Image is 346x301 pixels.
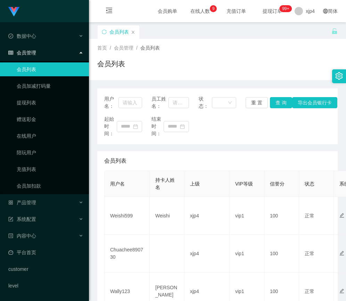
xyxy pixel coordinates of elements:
i: 图标: setting [335,72,343,80]
td: vip1 [230,235,264,273]
td: Weishi [150,197,184,235]
a: 会员加扣款 [17,179,83,193]
i: 图标: calendar [180,124,185,129]
span: 内容中心 [8,233,36,239]
img: logo.9652507e.png [8,7,19,17]
a: 提现列表 [17,96,83,110]
span: VIP等级 [235,181,253,187]
div: 会员列表 [109,25,129,38]
sup: 236 [279,5,292,12]
i: 图标: global [323,9,328,14]
span: 正常 [305,251,314,256]
span: 提现订单 [259,9,286,14]
span: 用户名： [104,95,118,110]
span: 上级 [190,181,200,187]
span: 充值订单 [223,9,249,14]
span: 会员列表 [104,157,126,165]
a: 陪玩用户 [17,146,83,160]
input: 请输入 [168,97,189,108]
i: 图标: form [8,217,13,222]
span: 系统配置 [8,216,36,222]
span: / [136,45,138,51]
td: xjp4 [184,197,230,235]
a: 会员加减打码量 [17,79,83,93]
i: 图标: sync [102,29,107,34]
td: vip1 [230,197,264,235]
input: 请输入 [118,97,142,108]
button: 导出会员银行卡 [292,97,337,108]
button: 查 询 [270,97,292,108]
span: 状态 [305,181,314,187]
a: level [8,279,83,293]
span: 会员列表 [140,45,160,51]
a: 会员列表 [17,62,83,76]
span: 持卡人姓名 [155,177,175,190]
span: 起始时间： [104,115,117,137]
td: 100 [264,235,299,273]
a: 赠送彩金 [17,112,83,126]
a: customer [8,262,83,276]
i: 图标: edit [339,251,344,256]
span: 会员管理 [8,50,36,55]
p: 9 [212,5,215,12]
i: 图标: check-circle-o [8,34,13,38]
span: 信誉分 [270,181,285,187]
span: 产品管理 [8,200,36,205]
a: 图标: dashboard平台首页 [8,246,83,259]
i: 图标: profile [8,233,13,238]
span: 员工姓名： [151,95,169,110]
i: 图标: close [131,30,135,34]
i: 图标: menu-fold [97,0,121,23]
span: 在线人数 [187,9,213,14]
i: 图标: unlock [331,28,338,34]
i: 图标: table [8,50,13,55]
span: 正常 [305,289,314,294]
span: 会员管理 [114,45,133,51]
span: 结束时间： [151,115,164,137]
sup: 9 [210,5,217,12]
a: 充值列表 [17,162,83,176]
span: / [110,45,111,51]
i: 图标: calendar [133,124,138,129]
td: xjp4 [184,235,230,273]
i: 图标: down [228,101,232,105]
span: 状态： [199,95,212,110]
span: 正常 [305,213,314,218]
i: 图标: appstore-o [8,200,13,205]
td: Chuachee890730 [105,235,150,273]
i: 图标: edit [339,289,344,293]
span: 首页 [97,45,107,51]
h1: 会员列表 [97,59,125,69]
td: Weishi599 [105,197,150,235]
span: 用户名 [110,181,125,187]
a: 在线用户 [17,129,83,143]
span: 数据中心 [8,33,36,39]
button: 重 置 [246,97,268,108]
i: 图标: edit [339,213,344,218]
td: 100 [264,197,299,235]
